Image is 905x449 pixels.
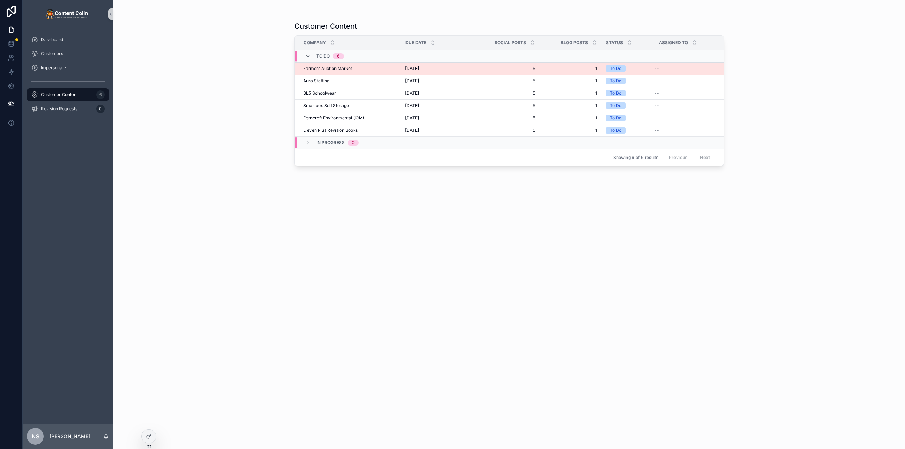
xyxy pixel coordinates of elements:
a: Smartbox Self Storage [303,103,397,108]
a: 1 [544,103,597,108]
span: Social Posts [495,40,526,46]
a: [DATE] [405,128,467,133]
a: -- [655,128,719,133]
span: Farmers Auction Market [303,66,352,71]
a: 5 [475,90,535,96]
span: [DATE] [405,90,419,96]
div: scrollable content [23,28,113,124]
span: Company [304,40,326,46]
a: To Do [606,65,650,72]
span: Aura Staffing [303,78,329,84]
span: Dashboard [41,37,63,42]
span: Impersonate [41,65,66,71]
div: 6 [337,53,340,59]
span: In Progress [316,140,345,146]
span: BL5 Schoolwear [303,90,336,96]
span: Due Date [405,40,426,46]
span: Customers [41,51,63,57]
a: To Do [606,127,650,134]
div: To Do [610,78,621,84]
a: 5 [475,66,535,71]
a: 5 [475,128,535,133]
a: 1 [544,90,597,96]
span: -- [655,90,659,96]
a: Customer Content6 [27,88,109,101]
a: To Do [606,115,650,121]
a: Customers [27,47,109,60]
div: 0 [352,140,355,146]
a: To Do [606,90,650,96]
a: 5 [475,78,535,84]
span: -- [655,115,659,121]
a: [DATE] [405,66,467,71]
span: Ferncroft Environmental (IOM) [303,115,364,121]
span: -- [655,128,659,133]
a: 1 [544,115,597,121]
span: [DATE] [405,78,419,84]
a: Impersonate [27,61,109,74]
a: 1 [544,66,597,71]
div: 0 [96,105,105,113]
a: -- [655,115,719,121]
a: -- [655,103,719,108]
a: Dashboard [27,33,109,46]
a: To Do [606,78,650,84]
span: -- [655,78,659,84]
a: Ferncroft Environmental (IOM) [303,115,397,121]
div: To Do [610,115,621,121]
span: Revision Requests [41,106,77,112]
span: Smartbox Self Storage [303,103,349,108]
p: [PERSON_NAME] [49,433,90,440]
div: To Do [610,65,621,72]
a: -- [655,90,719,96]
a: 1 [544,128,597,133]
span: -- [655,66,659,71]
a: Aura Staffing [303,78,397,84]
div: To Do [610,90,621,96]
span: -- [655,103,659,108]
a: [DATE] [405,103,467,108]
div: To Do [610,127,621,134]
a: 1 [544,78,597,84]
span: NS [31,432,39,441]
a: BL5 Schoolwear [303,90,397,96]
span: Assigned To [659,40,688,46]
div: 6 [96,90,105,99]
span: [DATE] [405,66,419,71]
h1: Customer Content [294,21,357,31]
div: To Do [610,102,621,109]
a: To Do [606,102,650,109]
a: 5 [475,103,535,108]
a: Revision Requests0 [27,102,109,115]
a: -- [655,66,719,71]
img: App logo [46,8,90,20]
span: To Do [316,53,330,59]
span: Eleven Plus Revision Books [303,128,358,133]
a: 5 [475,115,535,121]
a: Farmers Auction Market [303,66,397,71]
a: [DATE] [405,78,467,84]
span: Customer Content [41,92,78,98]
span: Status [606,40,623,46]
span: Blog Posts [561,40,588,46]
span: [DATE] [405,115,419,121]
span: [DATE] [405,128,419,133]
span: Showing 6 of 6 results [613,155,658,160]
span: [DATE] [405,103,419,108]
a: [DATE] [405,115,467,121]
a: Eleven Plus Revision Books [303,128,397,133]
a: [DATE] [405,90,467,96]
a: -- [655,78,719,84]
